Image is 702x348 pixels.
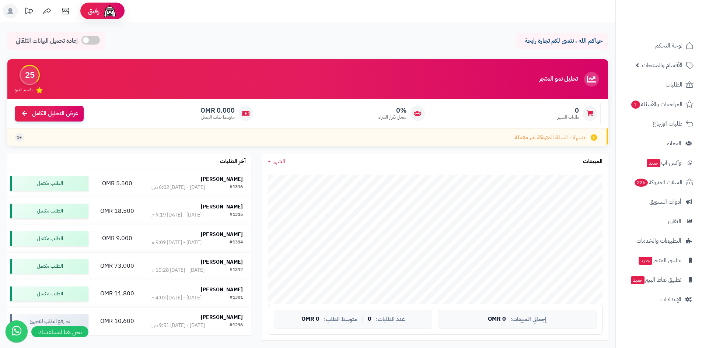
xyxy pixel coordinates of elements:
span: رفيق [88,7,99,15]
td: 73.000 OMR [91,253,143,280]
h3: المبيعات [583,158,603,165]
div: الطلب مكتمل [10,231,88,246]
span: إعادة تحميل البيانات التلقائي [16,37,78,45]
span: الإعدادات [660,294,681,305]
div: #1296 [230,322,243,329]
td: 11.800 OMR [91,280,143,307]
td: 10.600 OMR [91,308,143,335]
a: التطبيقات والخدمات [620,232,698,250]
td: 18.500 OMR [91,197,143,225]
a: تحديثات المنصة [20,4,38,20]
span: عرض التحليل الكامل [32,109,78,118]
span: 0 OMR [301,316,319,323]
div: تم رفع الطلب للتجهيز [10,314,88,329]
img: logo-2.png [652,21,695,36]
span: وآتس آب [646,158,681,168]
span: تنبيهات السلة المتروكة غير مفعلة [515,133,585,142]
span: تقييم النمو [15,87,32,93]
span: 0 OMR [488,316,506,323]
a: تطبيق المتجرجديد [620,252,698,269]
a: الطلبات [620,76,698,94]
span: طلبات الإرجاع [653,119,682,129]
div: الطلب مكتمل [10,204,88,218]
a: الإعدادات [620,291,698,308]
a: الشهر [268,157,285,166]
div: [DATE] - [DATE] 4:03 م [151,294,202,302]
div: #1315 [230,211,243,219]
strong: [PERSON_NAME] [201,313,243,321]
span: 225 [635,179,648,187]
span: تطبيق نقاط البيع [630,275,681,285]
span: 0 [368,316,371,323]
span: لوحة التحكم [655,41,682,51]
p: حياكم الله ، نتمنى لكم تجارة رابحة [521,37,603,45]
a: السلات المتروكة225 [620,173,698,191]
h3: تحليل نمو المتجر [539,76,578,82]
span: 1 [631,101,640,109]
span: جديد [639,257,652,265]
div: #1316 [230,184,243,191]
strong: [PERSON_NAME] [201,203,243,211]
span: الشهر [273,157,285,166]
a: عرض التحليل الكامل [15,106,84,122]
div: الطلب مكتمل [10,259,88,274]
span: السلات المتروكة [634,177,682,187]
div: [DATE] - [DATE] 10:28 م [151,267,205,274]
a: العملاء [620,134,698,152]
td: 5.500 OMR [91,170,143,197]
div: [DATE] - [DATE] 9:51 ص [151,322,205,329]
strong: [PERSON_NAME] [201,258,243,266]
span: 0 [558,106,579,115]
span: طلبات الشهر [558,114,579,120]
div: #1314 [230,239,243,246]
span: عدد الطلبات: [376,316,405,323]
a: لوحة التحكم [620,37,698,55]
span: الطلبات [666,80,682,90]
span: 0% [378,106,406,115]
div: [DATE] - [DATE] 9:09 م [151,239,202,246]
span: جديد [647,159,660,167]
span: إجمالي المبيعات: [510,316,546,323]
span: 0.000 OMR [200,106,235,115]
div: #1301 [230,294,243,302]
span: تطبيق المتجر [638,255,681,266]
a: تطبيق نقاط البيعجديد [620,271,698,289]
div: #1312 [230,267,243,274]
h3: آخر الطلبات [220,158,246,165]
strong: [PERSON_NAME] [201,175,243,183]
span: متوسط طلب العميل [200,114,235,120]
span: العملاء [667,138,681,148]
span: أدوات التسويق [649,197,681,207]
img: ai-face.png [102,4,117,18]
span: متوسط الطلب: [324,316,357,323]
a: طلبات الإرجاع [620,115,698,133]
a: المراجعات والأسئلة1 [620,95,698,113]
td: 9.000 OMR [91,225,143,252]
span: +1 [17,134,22,141]
span: الأقسام والمنتجات [642,60,682,70]
span: التقارير [667,216,681,226]
span: | [362,316,363,322]
span: معدل تكرار الشراء [378,114,406,120]
a: التقارير [620,212,698,230]
div: [DATE] - [DATE] 6:02 ص [151,184,205,191]
div: الطلب مكتمل [10,287,88,301]
span: جديد [631,276,645,284]
a: وآتس آبجديد [620,154,698,172]
div: [DATE] - [DATE] 9:19 م [151,211,202,219]
strong: [PERSON_NAME] [201,286,243,293]
span: المراجعات والأسئلة [631,99,682,109]
span: التطبيقات والخدمات [636,236,681,246]
div: الطلب مكتمل [10,176,88,191]
strong: [PERSON_NAME] [201,231,243,238]
a: أدوات التسويق [620,193,698,211]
